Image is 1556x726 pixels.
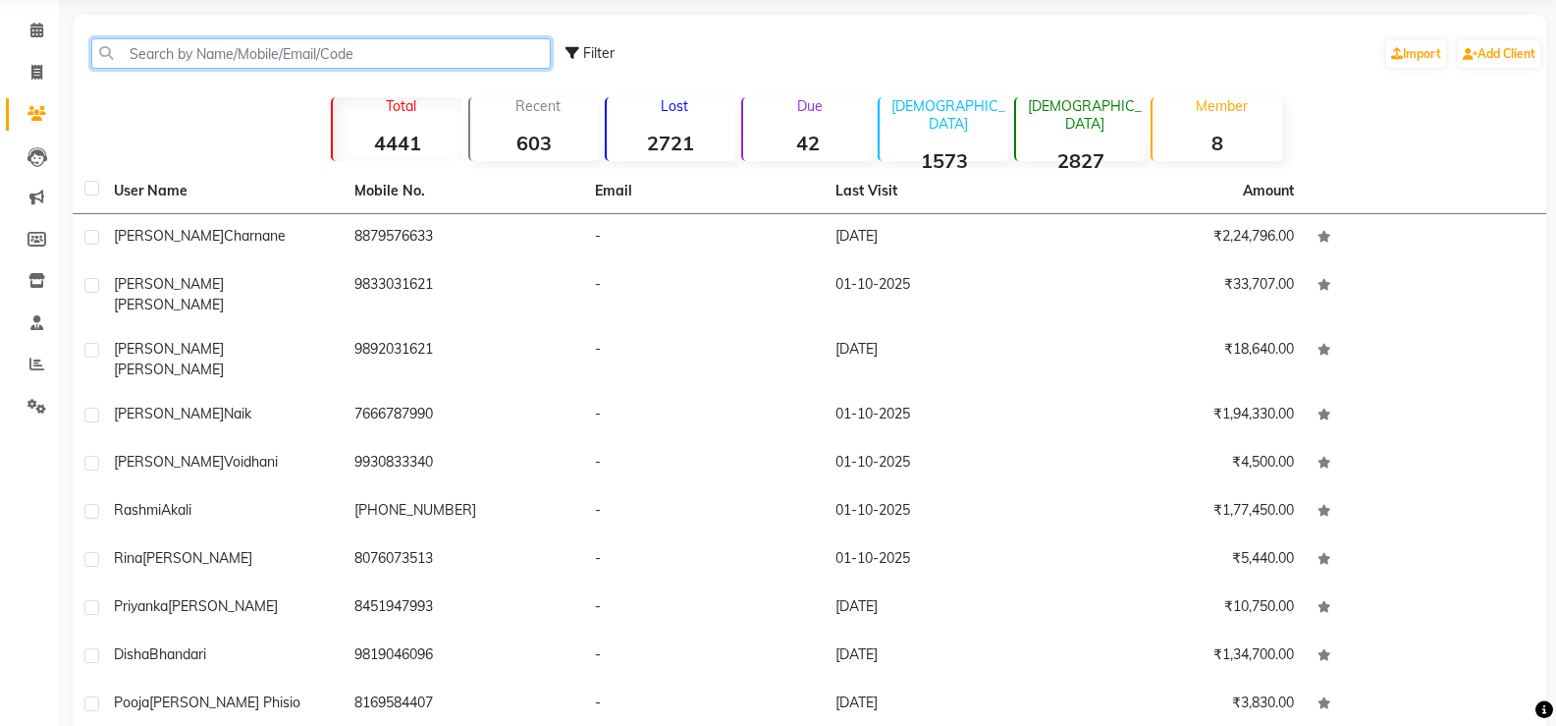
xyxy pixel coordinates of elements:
td: [DATE] [824,214,1064,262]
span: [PERSON_NAME] Phisio [149,694,300,711]
span: Charnane [224,227,286,245]
td: - [583,392,824,440]
td: 01-10-2025 [824,392,1064,440]
td: [DATE] [824,585,1064,633]
a: Import [1386,40,1446,68]
span: [PERSON_NAME] [114,275,224,293]
td: ₹10,750.00 [1065,585,1306,633]
td: 7666787990 [343,392,583,440]
strong: 2721 [607,131,735,155]
input: Search by Name/Mobile/Email/Code [91,38,551,69]
td: ₹1,34,700.00 [1065,633,1306,681]
strong: 8 [1153,131,1281,155]
th: Email [583,169,824,214]
strong: 603 [470,131,599,155]
span: Disha [114,645,149,663]
span: [PERSON_NAME] [114,340,224,358]
td: ₹5,440.00 [1065,536,1306,585]
p: Member [1160,97,1281,115]
strong: 4441 [333,131,461,155]
th: Mobile No. [343,169,583,214]
td: - [583,327,824,392]
td: 8076073513 [343,536,583,585]
span: Akali [161,501,191,519]
p: [DEMOGRAPHIC_DATA] [1024,97,1145,133]
td: ₹18,640.00 [1065,327,1306,392]
span: [PERSON_NAME] [114,361,224,378]
span: Voidhani [224,453,278,471]
span: Pooja [114,694,149,711]
td: ₹1,94,330.00 [1065,392,1306,440]
td: ₹4,500.00 [1065,440,1306,488]
span: [PERSON_NAME] [114,405,224,422]
p: Lost [615,97,735,115]
td: 9833031621 [343,262,583,327]
a: Add Client [1458,40,1540,68]
span: Rina [114,549,142,567]
td: - [583,633,824,681]
td: 9819046096 [343,633,583,681]
td: ₹2,24,796.00 [1065,214,1306,262]
td: [PHONE_NUMBER] [343,488,583,536]
span: Naik [224,405,251,422]
td: 01-10-2025 [824,440,1064,488]
p: Due [747,97,872,115]
span: Filter [583,44,615,62]
th: Amount [1231,169,1306,213]
td: [DATE] [824,327,1064,392]
span: [PERSON_NAME] [114,227,224,245]
p: Recent [478,97,599,115]
span: Priyanka [114,597,168,615]
th: User Name [102,169,343,214]
td: 8451947993 [343,585,583,633]
td: - [583,536,824,585]
p: [DEMOGRAPHIC_DATA] [887,97,1008,133]
td: - [583,262,824,327]
td: - [583,488,824,536]
td: - [583,585,824,633]
span: [PERSON_NAME] [114,453,224,471]
span: [PERSON_NAME] [142,549,252,567]
td: ₹33,707.00 [1065,262,1306,327]
p: Total [341,97,461,115]
span: [PERSON_NAME] [114,296,224,313]
td: 01-10-2025 [824,262,1064,327]
strong: 42 [743,131,872,155]
td: - [583,214,824,262]
strong: 1573 [880,148,1008,173]
td: 01-10-2025 [824,536,1064,585]
td: 9930833340 [343,440,583,488]
td: 8879576633 [343,214,583,262]
td: 01-10-2025 [824,488,1064,536]
td: [DATE] [824,633,1064,681]
th: Last Visit [824,169,1064,214]
td: - [583,440,824,488]
td: ₹1,77,450.00 [1065,488,1306,536]
span: Bhandari [149,645,206,663]
td: 9892031621 [343,327,583,392]
span: Rashmi [114,501,161,519]
span: [PERSON_NAME] [168,597,278,615]
strong: 2827 [1016,148,1145,173]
